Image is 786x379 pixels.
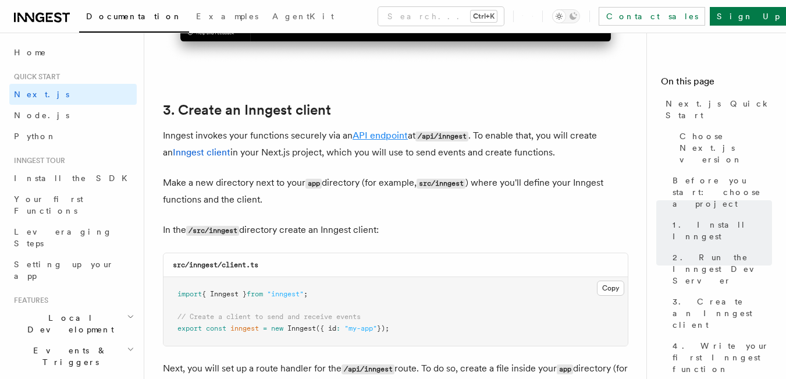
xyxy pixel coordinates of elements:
[163,175,628,208] p: Make a new directory next to your directory (for example, ) where you'll define your Inngest func...
[163,222,628,239] p: In the directory create an Inngest client:
[186,226,239,236] code: /src/inngest
[272,12,334,21] span: AgentKit
[9,72,60,82] span: Quick start
[287,324,316,332] span: Inngest
[173,147,230,158] a: Inngest client
[14,132,56,141] span: Python
[230,324,259,332] span: inngest
[163,127,628,161] p: Inngest invokes your functions securely via an at . To enable that, you will create an in your Ne...
[673,252,772,286] span: 2. Run the Inngest Dev Server
[177,324,202,332] span: export
[673,296,772,331] span: 3. Create an Inngest client
[9,307,137,340] button: Local Development
[557,364,573,374] code: app
[265,3,341,31] a: AgentKit
[177,313,361,321] span: // Create a client to send and receive events
[668,170,772,214] a: Before you start: choose a project
[673,175,772,210] span: Before you start: choose a project
[263,324,267,332] span: =
[377,324,389,332] span: });
[14,227,112,248] span: Leveraging Steps
[673,219,772,242] span: 1. Install Inngest
[342,364,394,374] code: /api/inngest
[378,7,504,26] button: Search...Ctrl+K
[336,324,340,332] span: :
[9,345,127,368] span: Events & Triggers
[14,173,134,183] span: Install the SDK
[14,47,47,58] span: Home
[661,75,772,93] h4: On this page
[14,194,83,215] span: Your first Functions
[14,111,69,120] span: Node.js
[9,126,137,147] a: Python
[666,98,772,121] span: Next.js Quick Start
[9,296,48,305] span: Features
[661,93,772,126] a: Next.js Quick Start
[597,281,624,296] button: Copy
[353,130,408,141] a: API endpoint
[271,324,283,332] span: new
[599,7,705,26] a: Contact sales
[344,324,377,332] span: "my-app"
[14,90,69,99] span: Next.js
[9,221,137,254] a: Leveraging Steps
[9,189,137,221] a: Your first Functions
[304,290,308,298] span: ;
[675,126,772,170] a: Choose Next.js version
[9,340,137,373] button: Events & Triggers
[673,340,772,375] span: 4. Write your first Inngest function
[305,179,322,189] code: app
[202,290,247,298] span: { Inngest }
[668,214,772,247] a: 1. Install Inngest
[206,324,226,332] span: const
[79,3,189,33] a: Documentation
[14,260,114,281] span: Setting up your app
[9,105,137,126] a: Node.js
[9,312,127,335] span: Local Development
[173,261,258,269] code: src/inngest/client.ts
[415,132,468,141] code: /api/inngest
[471,10,497,22] kbd: Ctrl+K
[417,179,465,189] code: src/inngest
[196,12,258,21] span: Examples
[9,254,137,286] a: Setting up your app
[86,12,182,21] span: Documentation
[247,290,263,298] span: from
[267,290,304,298] span: "inngest"
[680,130,772,165] span: Choose Next.js version
[189,3,265,31] a: Examples
[668,247,772,291] a: 2. Run the Inngest Dev Server
[163,102,331,118] a: 3. Create an Inngest client
[9,84,137,105] a: Next.js
[9,156,65,165] span: Inngest tour
[668,291,772,335] a: 3. Create an Inngest client
[177,290,202,298] span: import
[316,324,336,332] span: ({ id
[552,9,580,23] button: Toggle dark mode
[9,42,137,63] a: Home
[9,168,137,189] a: Install the SDK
